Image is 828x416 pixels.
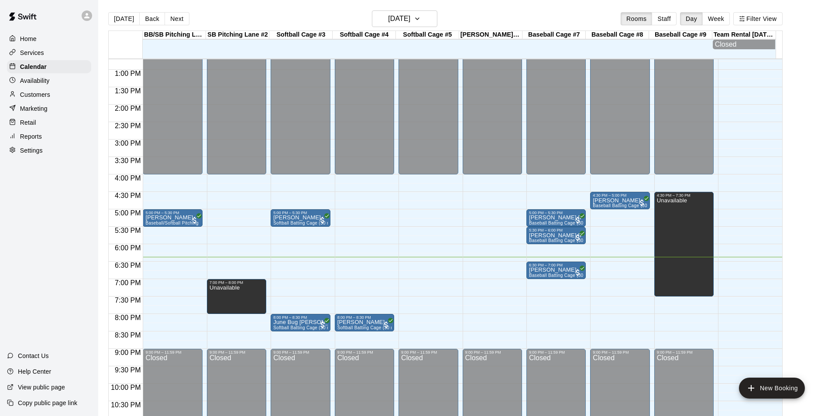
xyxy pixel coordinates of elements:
div: 4:30 PM – 5:00 PM [593,193,647,198]
span: All customers have paid [190,216,199,225]
span: 7:30 PM [113,297,143,304]
span: 6:30 PM [113,262,143,269]
button: Filter View [733,12,782,25]
a: Services [7,46,91,59]
h6: [DATE] [388,13,410,25]
p: Availability [20,76,50,85]
button: Back [139,12,165,25]
div: 7:00 PM – 8:00 PM: Unavailable [207,279,266,314]
span: 10:30 PM [109,401,143,409]
div: Availability [7,74,91,87]
a: Customers [7,88,91,101]
span: Baseball Batting Cage (30 min) [529,221,594,225]
span: 9:30 PM [113,366,143,374]
div: 5:30 PM – 6:00 PM [529,228,583,232]
span: Baseball Batting Cage (30 min) [529,273,594,278]
p: Settings [20,146,43,155]
button: [DATE] [108,12,140,25]
p: Reports [20,132,42,141]
span: Softball Batting Cage (30 min) [337,325,400,330]
span: Baseball/Softball Pitching Lane W/Radar (30 min) [145,221,248,225]
div: 9:00 PM – 11:59 PM [657,350,711,355]
button: Staff [652,12,677,25]
p: Marketing [20,104,48,113]
div: 9:00 PM – 11:59 PM [529,350,583,355]
span: All customers have paid [574,233,582,242]
div: 9:00 PM – 11:59 PM [401,350,455,355]
span: Softball Batting Cage (30 min) [273,325,336,330]
span: 8:30 PM [113,331,143,339]
div: 6:30 PM – 7:00 PM: Baseball Batting Cage (30 min) [526,262,586,279]
span: Baseball Batting Cage (30 min) [529,238,594,243]
div: Closed [715,41,773,48]
a: Retail [7,116,91,129]
a: Reports [7,130,91,143]
span: 3:30 PM [113,157,143,164]
div: SB Pitching Lane #2 [206,31,269,39]
p: Calendar [20,62,47,71]
div: 9:00 PM – 11:59 PM [465,350,519,355]
div: Softball Cage #4 [333,31,396,39]
div: 5:30 PM – 6:00 PM: Jackson Snyder [526,227,586,244]
span: All customers have paid [318,216,327,225]
p: Help Center [18,367,51,376]
span: All customers have paid [638,198,646,207]
div: 8:00 PM – 8:30 PM [273,315,327,320]
span: 9:00 PM [113,349,143,356]
a: Calendar [7,60,91,73]
p: View public page [18,383,65,392]
button: [DATE] [372,10,437,27]
span: 5:30 PM [113,227,143,234]
span: 4:30 PM [113,192,143,199]
span: All customers have paid [574,268,582,277]
div: 7:00 PM – 8:00 PM [210,280,264,285]
div: 5:00 PM – 5:30 PM: Jason Coffee [143,209,202,227]
button: Day [680,12,703,25]
a: Settings [7,144,91,157]
span: 8:00 PM [113,314,143,321]
span: 1:30 PM [113,87,143,95]
span: 7:00 PM [113,279,143,286]
p: Retail [20,118,36,127]
span: All customers have paid [318,321,327,329]
p: Home [20,34,37,43]
div: Baseball Cage #7 [522,31,586,39]
p: Services [20,48,44,57]
span: All customers have paid [382,321,391,329]
div: 5:00 PM – 5:30 PM: Alaina Mason [271,209,330,227]
span: 1:00 PM [113,70,143,77]
button: Next [165,12,189,25]
div: 5:00 PM – 5:30 PM [145,211,199,215]
div: Baseball Cage #9 [649,31,712,39]
div: 9:00 PM – 11:59 PM [337,350,392,355]
span: Softball Batting Cage (30 min) [273,221,336,225]
p: Customers [20,90,50,99]
div: 4:30 PM – 7:30 PM [657,193,711,198]
span: 6:00 PM [113,244,143,252]
div: [PERSON_NAME] #6 [459,31,522,39]
button: Rooms [621,12,652,25]
div: Marketing [7,102,91,115]
button: add [739,378,805,399]
div: 9:00 PM – 11:59 PM [273,350,327,355]
p: Copy public page link [18,399,77,407]
div: 5:00 PM – 5:30 PM [529,211,583,215]
div: 6:30 PM – 7:00 PM [529,263,583,267]
div: 5:00 PM – 5:30 PM [273,211,327,215]
div: 4:30 PM – 7:30 PM: Unavailable [654,192,714,297]
div: 8:00 PM – 8:30 PM: June Bug Burnham [271,314,330,331]
div: 9:00 PM – 11:59 PM [145,350,199,355]
span: 10:00 PM [109,384,143,391]
div: Softball Cage #3 [269,31,333,39]
div: 9:00 PM – 11:59 PM [593,350,647,355]
p: Contact Us [18,351,49,360]
div: 5:00 PM – 5:30 PM: Jackson Snyder [526,209,586,227]
span: 2:30 PM [113,122,143,130]
div: Softball Cage #5 [396,31,459,39]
